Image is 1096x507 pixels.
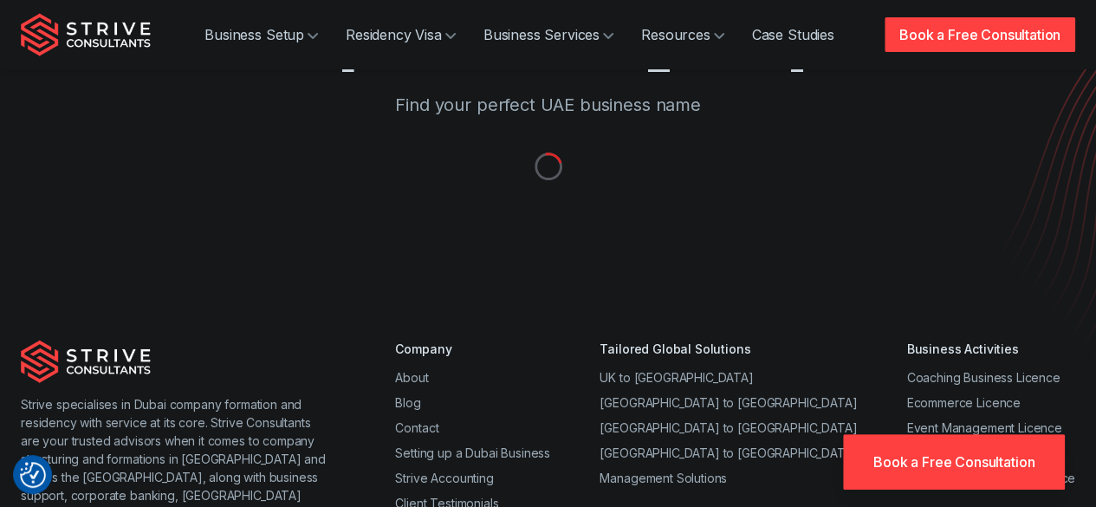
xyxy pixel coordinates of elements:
[395,420,438,435] a: Contact
[600,471,727,485] a: Management Solutions
[600,340,857,358] div: Tailored Global Solutions
[906,395,1020,410] a: Ecommerce Licence
[906,420,1061,435] a: Event Management Licence
[885,17,1075,52] a: Book a Free Consultation
[600,445,857,460] a: [GEOGRAPHIC_DATA] to [GEOGRAPHIC_DATA]
[470,17,627,52] a: Business Services
[21,92,1075,118] p: Find your perfect UAE business name
[600,370,753,385] a: UK to [GEOGRAPHIC_DATA]
[20,462,46,488] img: Revisit consent button
[21,340,151,383] img: Strive Consultants
[21,13,151,56] img: Strive Consultants
[395,370,428,385] a: About
[843,434,1065,490] a: Book a Free Consultation
[395,395,420,410] a: Blog
[906,370,1060,385] a: Coaching Business Licence
[332,17,470,52] a: Residency Visa
[738,17,848,52] a: Case Studies
[395,445,550,460] a: Setting up a Dubai Business
[395,471,493,485] a: Strive Accounting
[191,17,332,52] a: Business Setup
[627,17,738,52] a: Resources
[600,395,857,410] a: [GEOGRAPHIC_DATA] to [GEOGRAPHIC_DATA]
[600,420,857,435] a: [GEOGRAPHIC_DATA] to [GEOGRAPHIC_DATA]
[20,462,46,488] button: Consent Preferences
[395,340,550,358] div: Company
[906,340,1075,358] div: Business Activities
